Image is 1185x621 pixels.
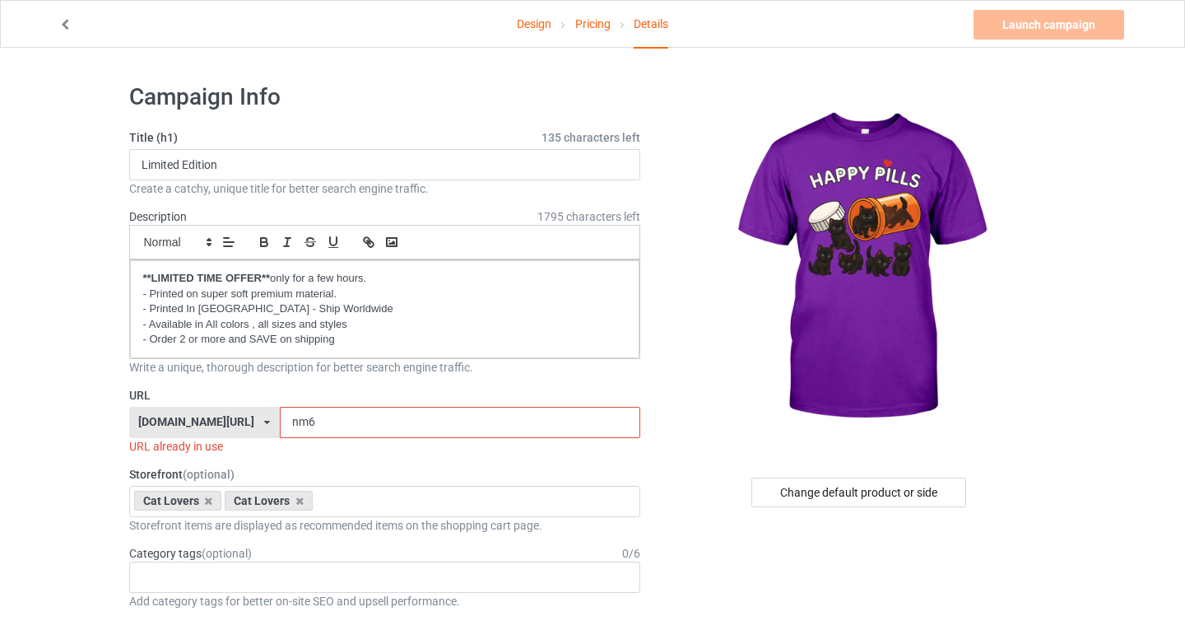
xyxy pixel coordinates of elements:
[634,1,668,49] div: Details
[143,272,271,284] strong: **LIMITED TIME OFFER**
[129,82,641,112] h1: Campaign Info
[622,545,640,562] div: 0 / 6
[541,129,640,146] span: 135 characters left
[129,517,641,534] div: Storefront items are displayed as recommended items on the shopping cart page.
[129,438,641,455] div: URL already in use
[143,271,627,287] p: only for a few hours.
[129,210,187,223] label: Description
[129,387,641,404] label: URL
[143,333,335,345] span: - Order 2 or more and SAVE on shipping
[143,301,627,317] p: - Printed In [GEOGRAPHIC_DATA] - Ship Worldwide
[183,468,235,481] span: (optional)
[143,287,627,302] p: - Printed on super soft premium material.
[575,1,611,47] a: Pricing
[138,416,254,427] div: [DOMAIN_NAME][URL]
[129,129,641,146] label: Title (h1)
[537,208,640,225] span: 1795 characters left
[517,1,551,47] a: Design
[129,466,641,483] label: Storefront
[129,180,641,197] div: Create a catchy, unique title for better search engine traffic.
[129,359,641,376] div: Write a unique, thorough description for better search engine traffic.
[751,478,966,507] div: Change default product or side
[134,491,222,511] div: Cat Lovers
[129,545,252,562] label: Category tags
[202,547,252,560] span: (optional)
[129,593,641,609] div: Add category tags for better on-site SEO and upsell performance.
[225,491,313,511] div: Cat Lovers
[143,318,347,330] span: - Available in All colors , all sizes and styles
